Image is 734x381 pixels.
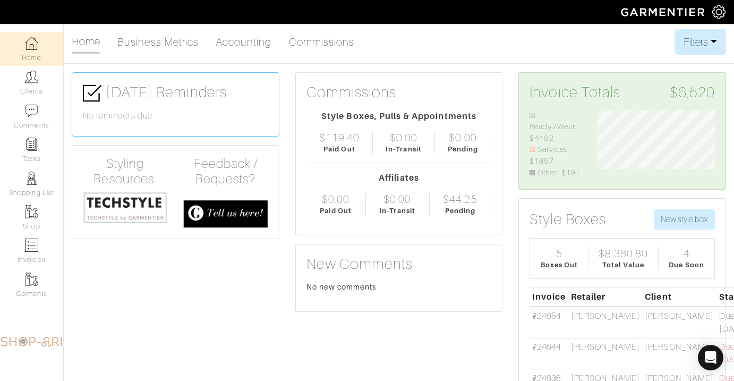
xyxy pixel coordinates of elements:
[83,156,167,187] h4: Styling Resources:
[216,31,272,53] a: Accounting
[83,111,268,121] h6: No reminders due
[532,311,561,321] a: #24654
[306,255,492,273] h3: New Comments
[319,131,360,144] div: $119.40
[602,260,645,270] div: Total Value
[25,273,38,286] img: garments-icon-b7da505a4dc4fd61783c78ac3ca0ef83fa9d6f193b1c9dc38574b1d14d53ca28.png
[72,31,100,54] a: Home
[530,288,568,307] th: Invoice
[530,167,581,179] li: Other: $191
[306,83,397,101] h3: Commissions
[643,338,716,369] td: [PERSON_NAME]
[320,206,351,216] div: Paid Out
[556,247,562,260] div: 5
[654,209,715,230] button: New style box
[530,210,606,228] h3: Style Boxes
[599,247,647,260] div: $8,360.80
[83,84,101,103] img: check-box-icon-36a4915ff3ba2bd8f6e4f29bc755bb66becd62c870f447fc0dd1365fcfddab58.png
[386,144,422,154] div: In-Transit
[306,282,492,292] div: No new comments
[390,131,417,144] div: $0.00
[25,104,38,117] img: comment-icon-a0a6a9ef722e966f86d9cbdc48e553b5cf19dbc54f86b18d962a5391bc8f6eb6.png
[379,206,415,216] div: In-Transit
[25,37,38,50] img: dashboard-icon-dbcd8f5a0b271acd01030246c82b418ddd0df26cd7fceb0bd07c9910d44c42f6.png
[532,342,561,352] a: #24644
[306,110,492,123] div: Style Boxes, Pulls & Appointments
[712,5,726,19] img: gear-icon-white-bd11855cb880d31180b6d7d6211b90ccbf57a29d726f0c71d8c61bd08dd39cc2.png
[322,193,349,206] div: $0.00
[25,138,38,151] img: reminder-icon-8004d30b9f0a5d33ae49ab947aed9ed385cf756f9e5892f1edd6e32f2345188e.png
[443,193,477,206] div: $44.25
[117,31,199,53] a: Business Metrics
[289,31,355,53] a: Commissions
[83,191,167,224] img: techstyle-93310999766a10050dc78ceb7f971a75838126fd19372ce40ba20cdf6a89b94b.png
[25,70,38,83] img: clients-icon-6bae9207a08558b7cb47a8932f037763ab4055f8c8b6bfacd5dc20c3e0201464.png
[541,260,578,270] div: Boxes Out
[448,144,478,154] div: Pending
[643,307,716,338] td: [PERSON_NAME]
[675,29,726,55] button: Filters
[568,288,642,307] th: Retailer
[530,83,715,101] h3: Invoice Totals
[449,131,476,144] div: $0.00
[25,205,38,218] img: garments-icon-b7da505a4dc4fd61783c78ac3ca0ef83fa9d6f193b1c9dc38574b1d14d53ca28.png
[183,156,268,187] h4: Feedback / Requests?
[83,83,268,103] h3: [DATE] Reminders
[323,144,355,154] div: Paid Out
[669,260,704,270] div: Due Soon
[530,110,581,145] li: Ready2Wear: $4462
[568,307,642,338] td: [PERSON_NAME]
[383,193,411,206] div: $0.00
[306,172,492,184] div: Affiliates
[684,247,690,260] div: 4
[616,3,712,21] img: garmentier-logo-header-white-b43fb05a5012e4ada735d5af1a66efaba907eab6374d6393d1fbf88cb4ef424d.png
[445,206,475,216] div: Pending
[670,83,715,101] span: $6,520
[643,288,716,307] th: Client
[183,200,268,228] img: feedback_requests-3821251ac2bd56c73c230f3229a5b25d6eb027adea667894f41107c140538ee0.png
[698,345,723,370] div: Open Intercom Messenger
[568,338,642,369] td: [PERSON_NAME]
[25,172,38,185] img: stylists-icon-eb353228a002819b7ec25b43dbf5f0378dd9e0616d9560372ff212230b889e62.png
[25,239,38,252] img: orders-icon-0abe47150d42831381b5fb84f609e132dff9fe21cb692f30cb5eec754e2cba89.png
[530,144,581,167] li: Services: $1867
